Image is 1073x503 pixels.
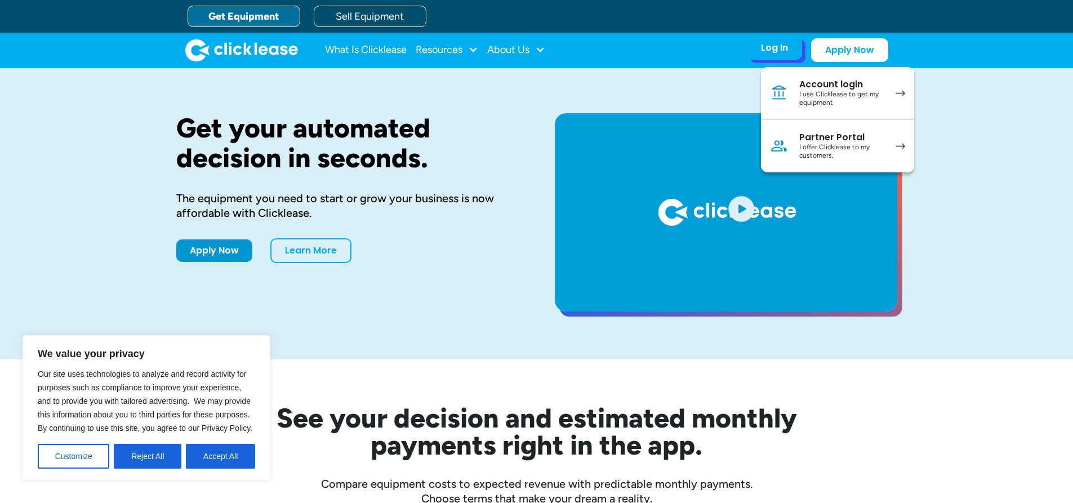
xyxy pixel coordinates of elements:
a: Apply Now [176,239,252,262]
div: I offer Clicklease to my customers. [799,143,884,161]
button: Reject All [114,444,181,469]
button: Accept All [186,444,255,469]
a: Apply Now [811,38,888,62]
h2: See your decision and estimated monthly payments right in the app. [221,404,852,459]
div: Log In [761,42,788,54]
h1: Get your automated decision in seconds. [176,113,519,173]
div: Partner Portal [799,132,884,143]
div: Resources [416,39,478,61]
nav: Log In [761,67,914,172]
img: Bank icon [770,84,788,102]
a: Partner PortalI offer Clicklease to my customers. [761,120,914,172]
span: Our site uses technologies to analyze and record activity for purposes such as compliance to impr... [38,370,252,433]
p: We value your privacy [38,347,255,360]
a: home [185,39,298,61]
a: Sell Equipment [314,6,426,27]
a: open lightbox [555,113,897,311]
button: Customize [38,444,109,469]
div: We value your privacy [23,335,270,480]
img: Clicklease logo [185,39,298,61]
a: Learn More [270,238,351,263]
img: Blue play button logo on a light blue circular background [726,193,756,224]
a: Get Equipment [188,6,300,27]
a: What Is Clicklease [325,39,407,61]
img: Person icon [770,137,788,155]
div: Account login [799,79,884,90]
a: Account loginI use Clicklease to get my equipment [761,67,914,120]
img: arrow [896,143,905,149]
div: About Us [487,39,545,61]
img: arrow [896,90,905,96]
div: The equipment you need to start or grow your business is now affordable with Clicklease. [176,191,519,220]
div: I use Clicklease to get my equipment [799,90,884,108]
